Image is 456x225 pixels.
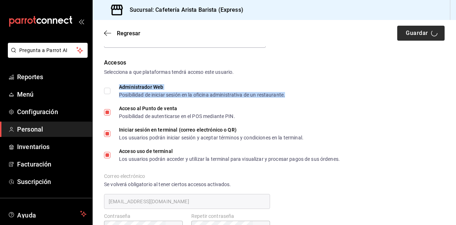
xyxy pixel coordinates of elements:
[119,85,285,90] div: Administrador Web
[17,72,87,82] span: Reportes
[104,68,445,76] div: Selecciona a que plataformas tendrá acceso este usuario.
[119,135,304,140] div: Los usuarios podrán iniciar sesión y aceptar términos y condiciones en la terminal.
[5,52,88,59] a: Pregunta a Parrot AI
[119,157,340,162] div: Los usuarios podrán acceder y utilizar la terminal para visualizar y procesar pagos de sus órdenes.
[78,19,84,24] button: open_drawer_menu
[119,149,340,154] div: Acceso uso de terminal
[17,90,87,99] span: Menú
[119,114,235,119] div: Posibilidad de autenticarse en el POS mediante PIN.
[104,58,445,67] div: Accesos
[17,124,87,134] span: Personal
[17,107,87,117] span: Configuración
[17,210,77,218] span: Ayuda
[19,47,77,54] span: Pregunta a Parrot AI
[191,214,270,219] label: Repetir contraseña
[124,6,243,14] h3: Sucursal: Cafetería Arista Barista (Express)
[17,142,87,152] span: Inventarios
[119,106,235,111] div: Acceso al Punto de venta
[8,43,88,58] button: Pregunta a Parrot AI
[104,174,270,179] label: Correo electrónico
[17,177,87,186] span: Suscripción
[17,159,87,169] span: Facturación
[104,30,140,37] button: Regresar
[119,92,285,97] div: Posibilidad de iniciar sesión en la oficina administrativa de un restaurante.
[117,30,140,37] span: Regresar
[104,214,183,219] label: Contraseña
[119,127,304,132] div: Iniciar sesión en terminal (correo electrónico o QR)
[104,181,270,188] div: Se volverá obligatorio al tener ciertos accesos activados.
